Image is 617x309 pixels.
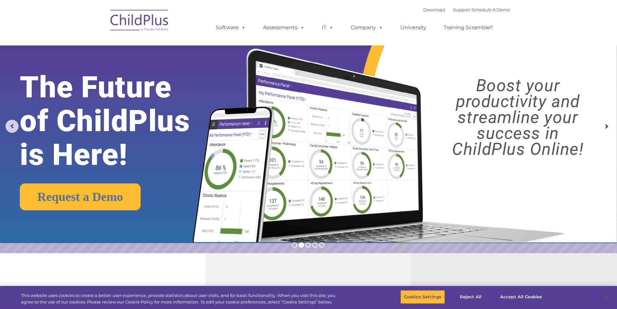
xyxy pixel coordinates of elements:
[315,21,340,34] a: IT
[209,21,252,34] a: Software
[257,21,311,34] a: Assessments
[472,7,510,12] a: Schedule A Demo
[450,290,491,304] button: Reject All
[453,7,470,12] a: Support
[400,290,445,304] button: Cookies Settings
[423,7,445,12] a: Download
[599,290,614,304] button: Close
[20,70,217,172] rs-layer: The Future of ChildPlus is Here!
[344,21,390,34] a: Company
[437,21,499,34] a: Training Scramble!!
[21,292,339,305] div: This website uses cookies to create a better user experience, provide statistics about user visit...
[107,5,172,38] img: ChildPlus by Procare Solutions
[90,69,118,74] span: Phone number
[497,290,546,304] button: Accept All Cookies
[20,183,141,210] a: Request a Demo
[426,78,610,157] rs-layer: Boost your productivity and streamline your success in ChildPlus Online!
[423,7,510,12] font: |
[394,21,433,34] a: University
[90,43,110,48] span: Last name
